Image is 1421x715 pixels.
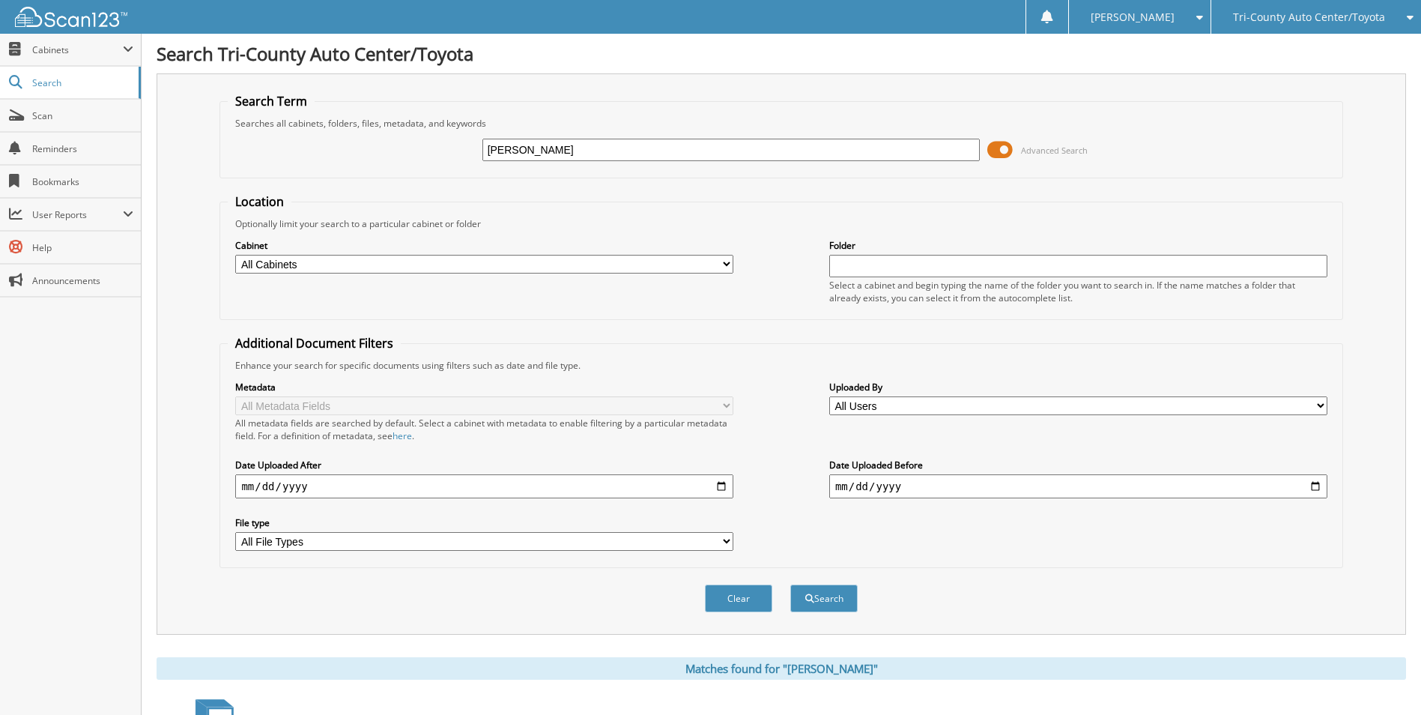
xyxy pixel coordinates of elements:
span: Tri-County Auto Center/Toyota [1233,13,1385,22]
a: here [393,429,412,442]
legend: Additional Document Filters [228,335,401,352]
span: Help [32,241,133,254]
div: All metadata fields are searched by default. Select a cabinet with metadata to enable filtering b... [235,417,733,442]
input: end [829,474,1327,498]
h1: Search Tri-County Auto Center/Toyota [157,41,1406,66]
label: Date Uploaded After [235,459,733,471]
legend: Location [228,193,291,210]
div: Select a cabinet and begin typing the name of the folder you want to search in. If the name match... [829,279,1327,304]
span: Announcements [32,274,133,287]
div: Searches all cabinets, folders, files, metadata, and keywords [228,117,1334,130]
div: Matches found for "[PERSON_NAME]" [157,657,1406,680]
span: Bookmarks [32,175,133,188]
label: Uploaded By [829,381,1327,393]
button: Search [790,585,858,612]
label: File type [235,516,733,529]
span: User Reports [32,208,123,221]
span: Scan [32,109,133,122]
span: Cabinets [32,43,123,56]
div: Optionally limit your search to a particular cabinet or folder [228,217,1334,230]
label: Folder [829,239,1327,252]
button: Clear [705,585,772,612]
span: Search [32,76,131,89]
span: Advanced Search [1021,145,1088,156]
span: Reminders [32,142,133,155]
img: scan123-logo-white.svg [15,7,127,27]
legend: Search Term [228,93,315,109]
label: Date Uploaded Before [829,459,1327,471]
span: [PERSON_NAME] [1091,13,1175,22]
input: start [235,474,733,498]
label: Cabinet [235,239,733,252]
div: Enhance your search for specific documents using filters such as date and file type. [228,359,1334,372]
iframe: Chat Widget [1346,643,1421,715]
label: Metadata [235,381,733,393]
